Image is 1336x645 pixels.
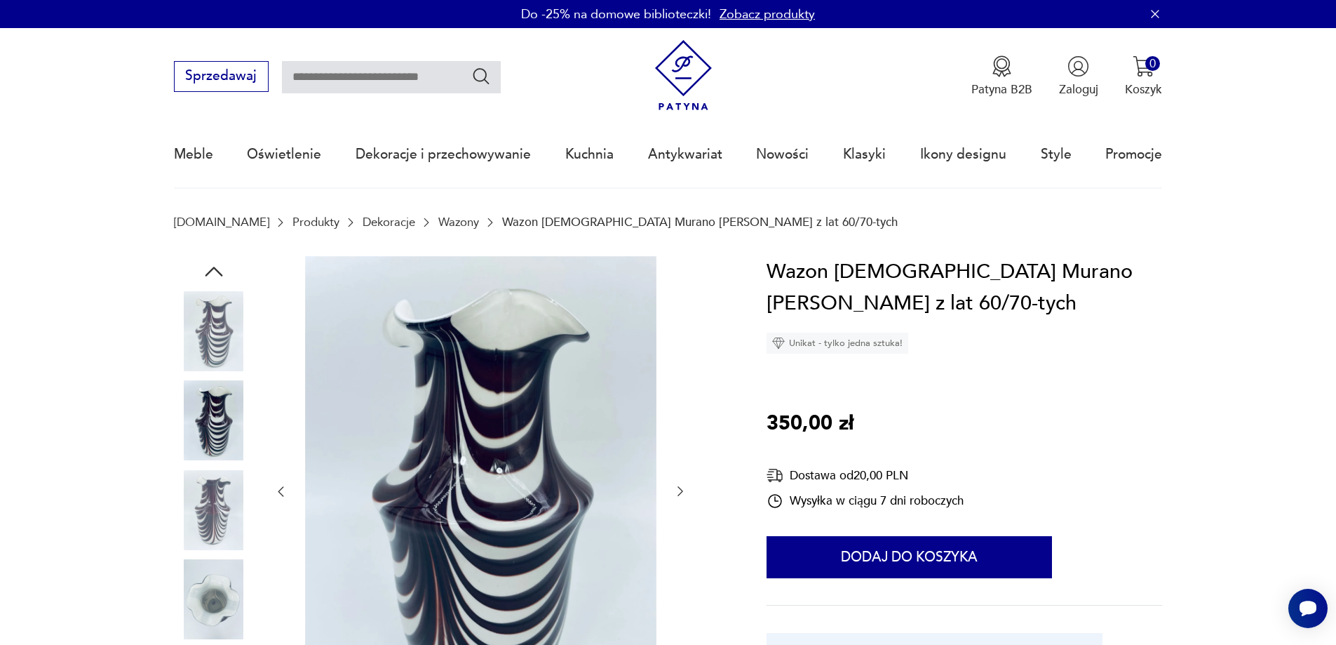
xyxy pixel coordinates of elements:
[174,215,269,229] a: [DOMAIN_NAME]
[174,122,213,187] a: Meble
[1067,55,1089,77] img: Ikonka użytkownika
[971,55,1032,98] button: Patyna B2B
[247,122,321,187] a: Oświetlenie
[843,122,886,187] a: Klasyki
[174,470,254,550] img: Zdjęcie produktu Wazon włoski Murano Carlo Moretti z lat 60/70-tych
[565,122,614,187] a: Kuchnia
[920,122,1006,187] a: Ikony designu
[767,467,783,484] img: Ikona dostawy
[1059,81,1098,98] p: Zaloguj
[174,61,269,92] button: Sprzedawaj
[521,6,711,23] p: Do -25% na domowe biblioteczki!
[971,81,1032,98] p: Patyna B2B
[756,122,809,187] a: Nowości
[174,380,254,460] img: Zdjęcie produktu Wazon włoski Murano Carlo Moretti z lat 60/70-tych
[767,333,908,354] div: Unikat - tylko jedna sztuka!
[971,55,1032,98] a: Ikona medaluPatyna B2B
[438,215,479,229] a: Wazony
[1145,56,1160,71] div: 0
[502,215,898,229] p: Wazon [DEMOGRAPHIC_DATA] Murano [PERSON_NAME] z lat 60/70-tych
[174,291,254,371] img: Zdjęcie produktu Wazon włoski Murano Carlo Moretti z lat 60/70-tych
[1133,55,1154,77] img: Ikona koszyka
[471,66,492,86] button: Szukaj
[1288,589,1328,628] iframe: Smartsupp widget button
[1125,81,1162,98] p: Koszyk
[174,72,269,83] a: Sprzedawaj
[1105,122,1162,187] a: Promocje
[767,467,964,484] div: Dostawa od 20,00 PLN
[648,40,719,111] img: Patyna - sklep z meblami i dekoracjami vintage
[720,6,815,23] a: Zobacz produkty
[772,337,785,350] img: Ikona diamentu
[991,55,1013,77] img: Ikona medalu
[1125,55,1162,98] button: 0Koszyk
[174,559,254,639] img: Zdjęcie produktu Wazon włoski Murano Carlo Moretti z lat 60/70-tych
[1059,55,1098,98] button: Zaloguj
[767,408,853,440] p: 350,00 zł
[356,122,531,187] a: Dekoracje i przechowywanie
[648,122,722,187] a: Antykwariat
[363,215,415,229] a: Dekoracje
[767,493,964,510] div: Wysyłka w ciągu 7 dni roboczych
[767,536,1052,578] button: Dodaj do koszyka
[1041,122,1072,187] a: Style
[767,256,1162,320] h1: Wazon [DEMOGRAPHIC_DATA] Murano [PERSON_NAME] z lat 60/70-tych
[292,215,339,229] a: Produkty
